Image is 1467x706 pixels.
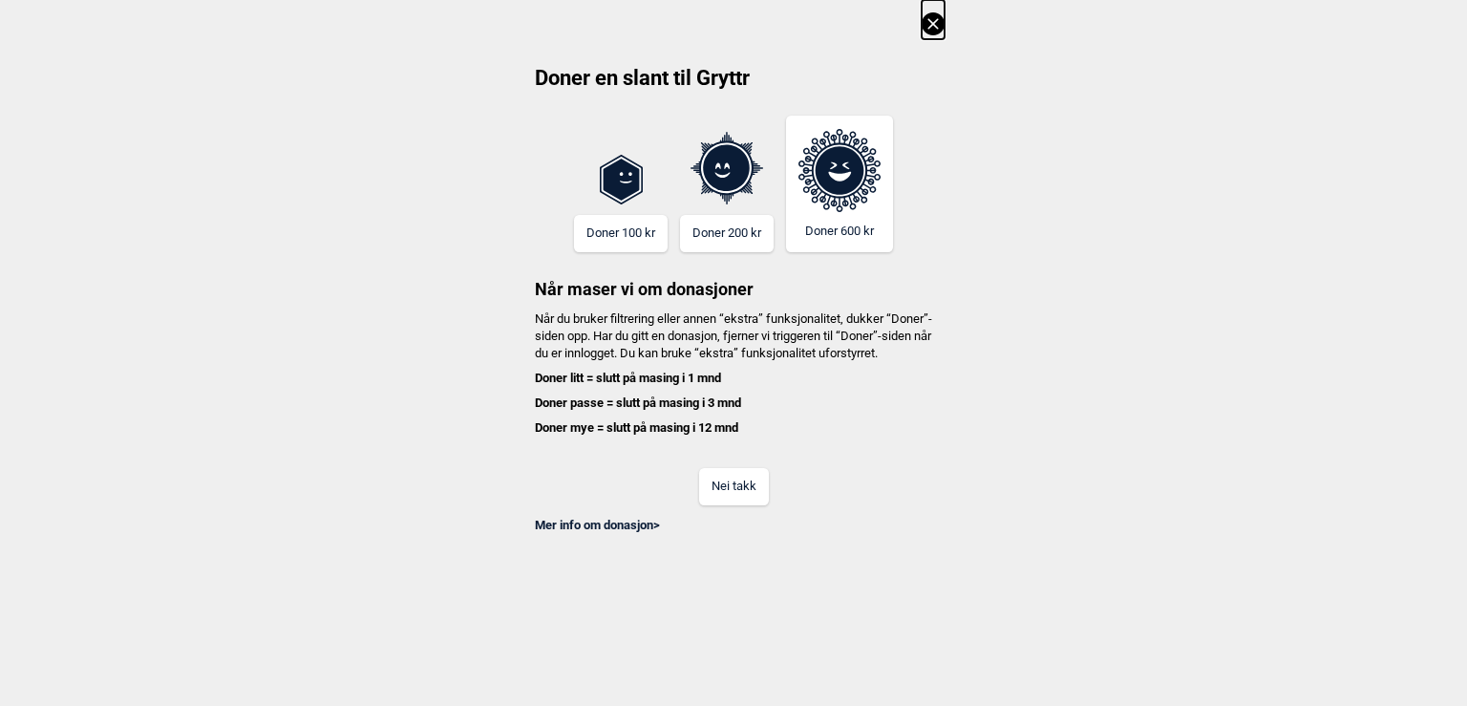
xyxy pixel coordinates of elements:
a: Mer info om donasjon> [535,518,660,532]
h4: Når du bruker filtrering eller annen “ekstra” funksjonalitet, dukker “Doner”-siden opp. Har du gi... [522,310,945,438]
h3: Når maser vi om donasjoner [522,252,945,301]
b: Doner passe = slutt på masing i 3 mnd [535,396,741,410]
button: Doner 600 kr [786,116,893,252]
b: Doner mye = slutt på masing i 12 mnd [535,420,738,435]
button: Nei takk [699,468,769,505]
button: Doner 100 kr [574,215,668,252]
button: Doner 200 kr [680,215,774,252]
h2: Doner en slant til Gryttr [522,64,945,106]
b: Doner litt = slutt på masing i 1 mnd [535,371,721,385]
